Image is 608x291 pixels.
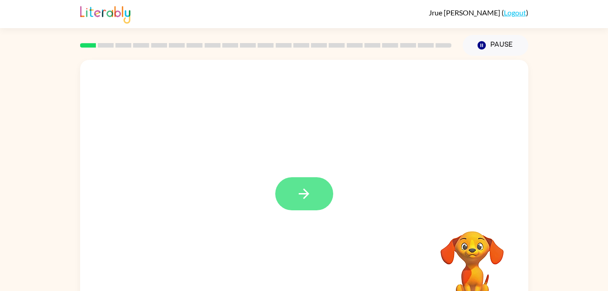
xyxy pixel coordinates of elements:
[429,8,502,17] span: Jrue [PERSON_NAME]
[80,4,130,24] img: Literably
[504,8,526,17] a: Logout
[463,35,528,56] button: Pause
[429,8,528,17] div: ( )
